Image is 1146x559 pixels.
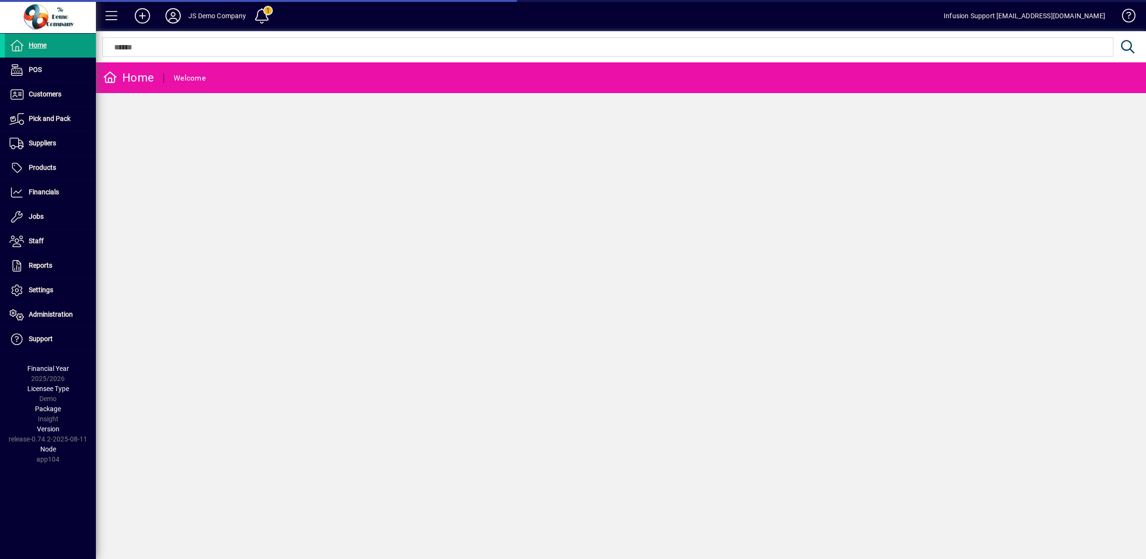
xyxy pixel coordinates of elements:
[188,8,246,24] div: JS Demo Company
[29,188,59,196] span: Financials
[103,70,154,85] div: Home
[27,365,69,372] span: Financial Year
[5,131,96,155] a: Suppliers
[5,254,96,278] a: Reports
[29,262,52,269] span: Reports
[5,58,96,82] a: POS
[5,107,96,131] a: Pick and Pack
[5,327,96,351] a: Support
[5,83,96,107] a: Customers
[5,180,96,204] a: Financials
[35,405,61,413] span: Package
[29,41,47,49] span: Home
[29,139,56,147] span: Suppliers
[29,164,56,171] span: Products
[29,286,53,294] span: Settings
[5,229,96,253] a: Staff
[5,278,96,302] a: Settings
[29,213,44,220] span: Jobs
[37,425,59,433] span: Version
[29,115,70,122] span: Pick and Pack
[5,205,96,229] a: Jobs
[5,303,96,327] a: Administration
[27,385,69,392] span: Licensee Type
[158,7,188,24] button: Profile
[1115,2,1134,33] a: Knowledge Base
[29,310,73,318] span: Administration
[29,66,42,73] span: POS
[29,90,61,98] span: Customers
[40,445,56,453] span: Node
[5,156,96,180] a: Products
[29,237,44,245] span: Staff
[174,71,206,86] div: Welcome
[127,7,158,24] button: Add
[944,8,1105,24] div: Infusion Support [EMAIL_ADDRESS][DOMAIN_NAME]
[29,335,53,343] span: Support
